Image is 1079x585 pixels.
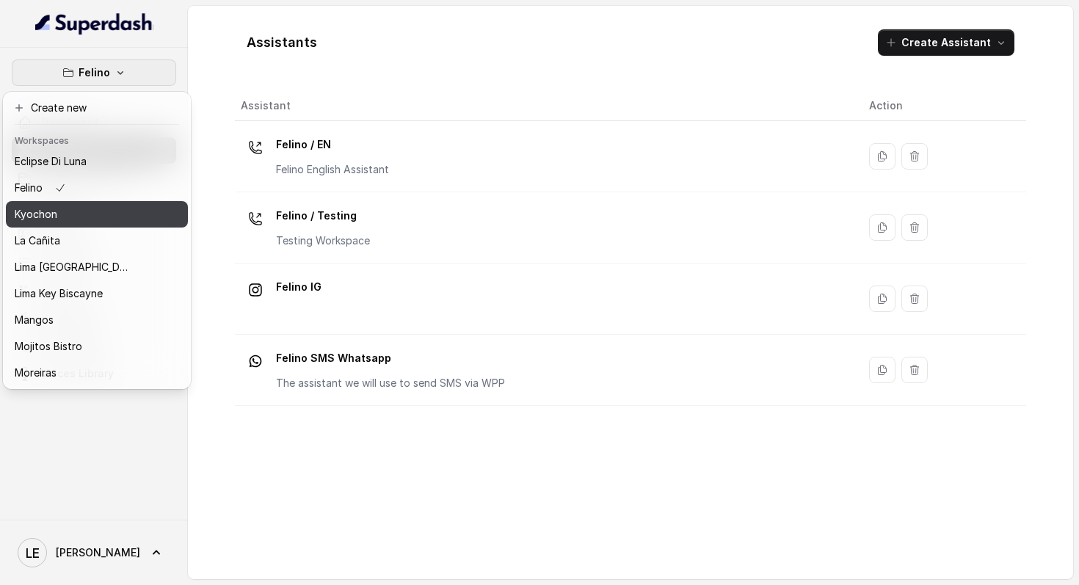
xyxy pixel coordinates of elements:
[15,338,82,355] p: Mojitos Bistro
[3,92,191,389] div: Felino
[15,179,43,197] p: Felino
[6,128,188,151] header: Workspaces
[6,95,188,121] button: Create new
[15,206,57,223] p: Kyochon
[15,153,87,170] p: Eclipse Di Luna
[15,285,103,302] p: Lima Key Biscayne
[79,64,110,81] p: Felino
[15,364,57,382] p: Moreiras
[12,59,176,86] button: Felino
[15,311,54,329] p: Mangos
[15,232,60,250] p: La Cañita
[15,258,132,276] p: Lima [GEOGRAPHIC_DATA]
